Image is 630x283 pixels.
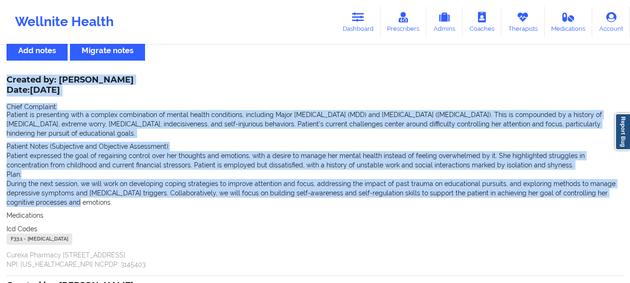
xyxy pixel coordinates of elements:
[7,179,623,207] p: During the next session, we will work on developing coping strategies to improve attention and fo...
[7,171,21,178] span: Plan:
[501,7,545,37] a: Therapists
[7,75,134,97] div: Created by: [PERSON_NAME]
[592,7,630,37] a: Account
[426,7,463,37] a: Admins
[545,7,593,37] a: Medications
[7,250,623,269] p: Curexa Pharmacy [STREET_ADDRESS] NPI: [US_HEALTHCARE_NPI] NCPDP: 3145403
[70,41,145,61] button: Migrate notes
[615,113,630,150] a: Report Bug
[463,7,501,37] a: Coaches
[7,225,37,233] span: Icd Codes
[7,234,72,245] div: F33.1 - [MEDICAL_DATA]
[7,151,623,170] p: Patient expressed the goal of regaining control over her thoughts and emotions, with a desire to ...
[336,7,381,37] a: Dashboard
[7,143,170,150] span: Patient Notes (Subjective and Objective Assessment):
[381,7,427,37] a: Prescribers
[7,41,68,61] button: Add notes
[7,84,134,97] p: Date: [DATE]
[7,110,623,138] p: Patient is presenting with a complex combination of mental health conditions, including Major [ME...
[7,103,57,110] span: Chief Complaint:
[7,212,43,219] span: Medications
